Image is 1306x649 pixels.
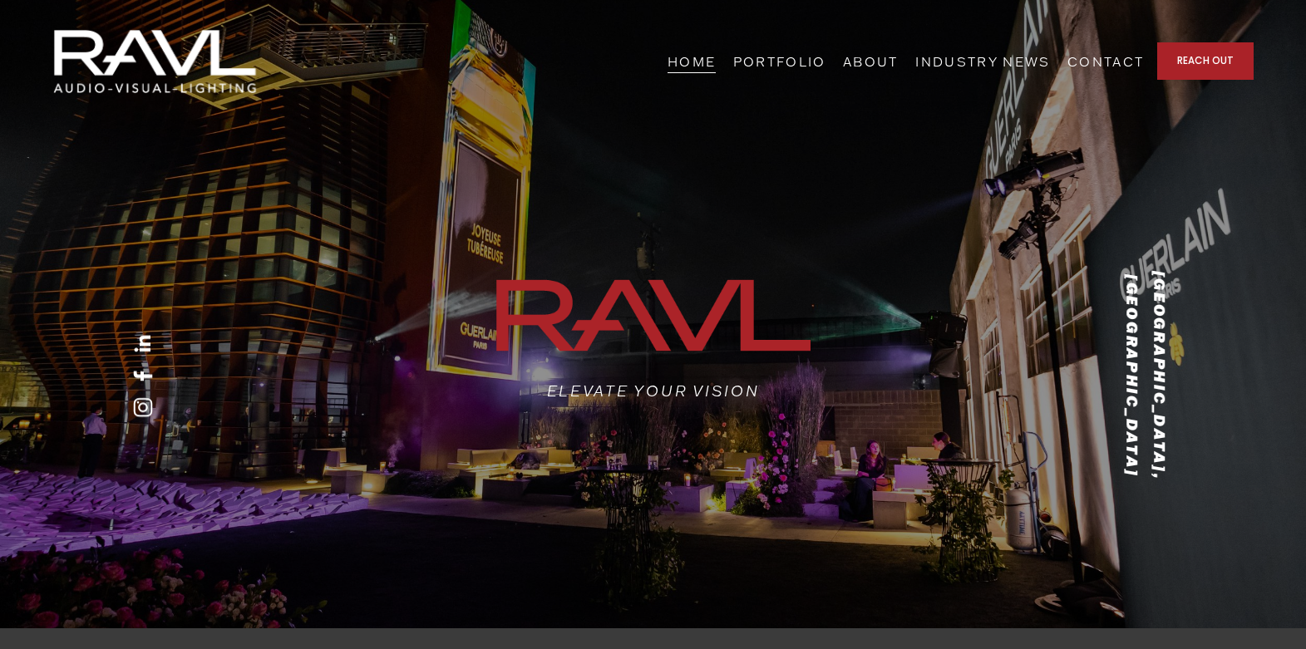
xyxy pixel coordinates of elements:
[133,334,153,354] a: LinkedIn
[133,366,153,386] a: Facebook
[1067,48,1144,74] a: CONTACT
[668,48,716,74] a: HOME
[915,48,1050,74] a: INDUSTRY NEWS
[1157,42,1254,80] a: REACH OUT
[733,48,826,74] a: PORTFOLIO
[133,397,153,417] a: Instagram
[843,48,899,74] a: ABOUT
[547,381,760,401] em: ELEVATE YOUR VISION
[1122,270,1170,486] em: [GEOGRAPHIC_DATA], [GEOGRAPHIC_DATA]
